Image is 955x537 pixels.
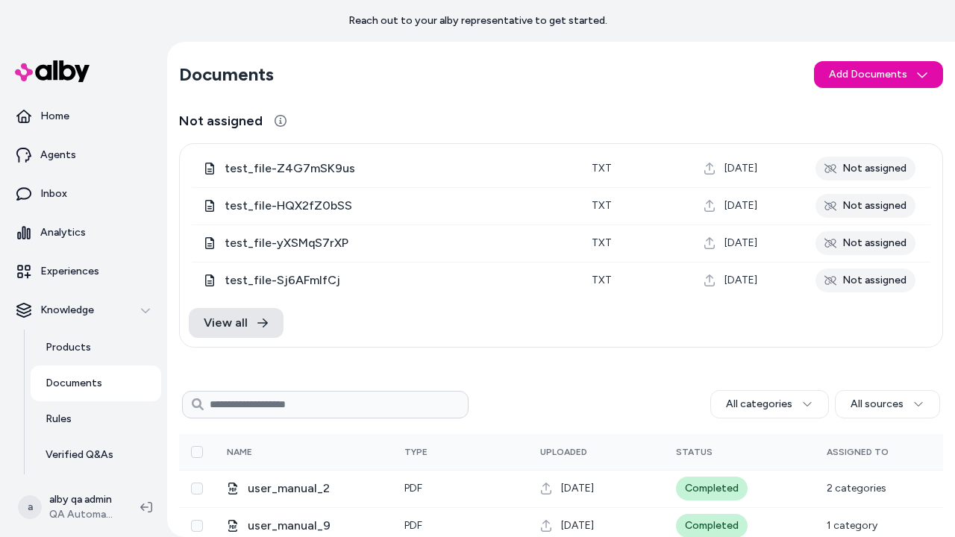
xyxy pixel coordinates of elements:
a: Inbox [6,176,161,212]
span: user_manual_2 [248,480,381,497]
span: test_file-Z4G7mSK9us [225,160,568,178]
span: [DATE] [561,518,594,533]
span: Not assigned [179,110,263,131]
p: Agents [40,148,76,163]
p: Home [40,109,69,124]
div: Not assigned [815,194,915,218]
span: [DATE] [724,236,757,251]
div: user_manual_2.pdf [227,480,381,497]
span: All sources [851,397,904,412]
a: Verified Q&As [31,437,161,473]
span: 2 categories [827,482,886,494]
button: aalby qa adminQA Automation 1 [9,483,128,531]
p: Reach out to your alby representative to get started. [348,13,607,28]
p: Verified Q&As [46,447,113,462]
div: Not assigned [815,231,915,255]
a: Agents [6,137,161,173]
div: user_manual_9.pdf [227,517,381,535]
span: QA Automation 1 [49,507,116,522]
img: alby Logo [15,60,90,82]
span: txt [592,199,612,212]
span: test_file-Sj6AFmlfCj [225,271,568,289]
p: Inbox [40,186,67,201]
span: Status [676,447,713,457]
span: txt [592,274,612,286]
span: pdf [404,482,422,494]
a: Documents [31,365,161,401]
span: Assigned To [827,447,889,457]
div: Completed [676,477,748,500]
button: Add Documents [814,61,943,88]
span: View all [204,314,248,332]
span: [DATE] [724,161,757,176]
div: test_file-Z4G7mSK9us.txt [204,160,568,178]
span: test_file-yXSMqS7rXP [225,234,568,252]
button: Select row [191,483,203,494]
span: [DATE] [724,273,757,288]
a: Analytics [6,215,161,251]
button: Select row [191,520,203,532]
a: Products [31,330,161,365]
button: All categories [710,390,829,418]
p: Analytics [40,225,86,240]
p: Products [46,340,91,355]
button: All sources [835,390,940,418]
div: test_file-HQX2fZ0bSS.txt [204,197,568,215]
div: Not assigned [815,157,915,180]
button: Knowledge [6,292,161,328]
p: Experiences [40,264,99,279]
span: user_manual_9 [248,517,381,535]
span: test_file-HQX2fZ0bSS [225,197,568,215]
span: a [18,495,42,519]
p: Rules [46,412,72,427]
div: test_file-Sj6AFmlfCj.txt [204,271,568,289]
a: View all [189,308,284,338]
span: [DATE] [561,481,594,496]
span: All categories [726,397,792,412]
span: Type [404,447,428,457]
span: Uploaded [540,447,587,457]
h2: Documents [179,63,274,87]
a: Home [6,98,161,134]
div: test_file-yXSMqS7rXP.txt [204,234,568,252]
span: pdf [404,519,422,532]
span: txt [592,236,612,249]
div: Name [227,446,339,458]
button: Select all [191,446,203,458]
p: Documents [46,376,102,391]
span: 1 category [827,519,877,532]
a: Rules [31,401,161,437]
span: [DATE] [724,198,757,213]
a: Experiences [6,254,161,289]
div: Not assigned [815,268,915,292]
p: Knowledge [40,303,94,318]
span: txt [592,162,612,175]
p: alby qa admin [49,492,116,507]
